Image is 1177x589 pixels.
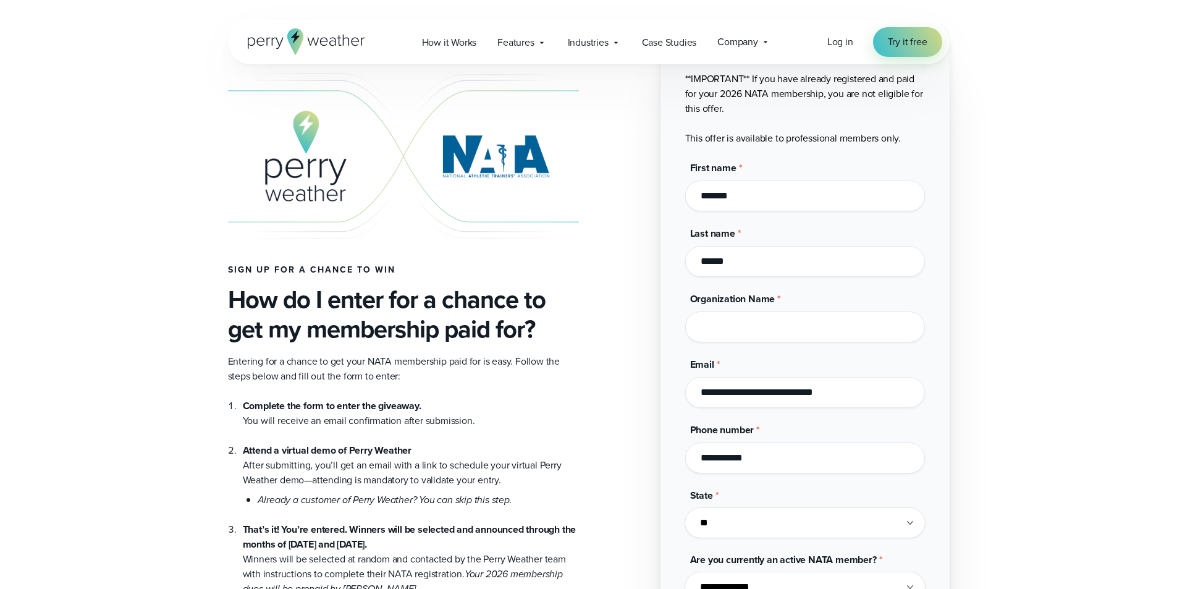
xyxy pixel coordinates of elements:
[243,399,579,428] li: You will receive an email confirmation after submission.
[258,493,512,507] em: Already a customer of Perry Weather? You can skip this step.
[568,35,609,50] span: Industries
[690,553,877,567] span: Are you currently an active NATA member?
[642,35,697,50] span: Case Studies
[717,35,758,49] span: Company
[243,443,411,457] strong: Attend a virtual demo of Perry Weather
[685,37,925,146] div: **IMPORTANT** If you have already registered and paid for your 2026 NATA membership, you are not ...
[422,35,477,50] span: How it Works
[243,399,421,413] strong: Complete the form to enter the giveaway.
[690,488,713,502] span: State
[690,423,754,437] span: Phone number
[228,354,579,384] p: Entering for a chance to get your NATA membership paid for is easy. Follow the steps below and fi...
[827,35,853,49] a: Log in
[631,30,707,55] a: Case Studies
[228,265,579,275] h4: Sign up for a chance to win
[690,226,735,240] span: Last name
[888,35,927,49] span: Try it free
[228,285,579,344] h3: How do I enter for a chance to get my membership paid for?
[690,292,775,306] span: Organization Name
[243,428,579,507] li: After submitting, you’ll get an email with a link to schedule your virtual Perry Weather demo—att...
[497,35,534,50] span: Features
[873,27,942,57] a: Try it free
[243,522,576,551] strong: That’s it! You’re entered. Winners will be selected and announced through the months of [DATE] an...
[690,161,736,175] span: First name
[411,30,487,55] a: How it Works
[690,357,714,371] span: Email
